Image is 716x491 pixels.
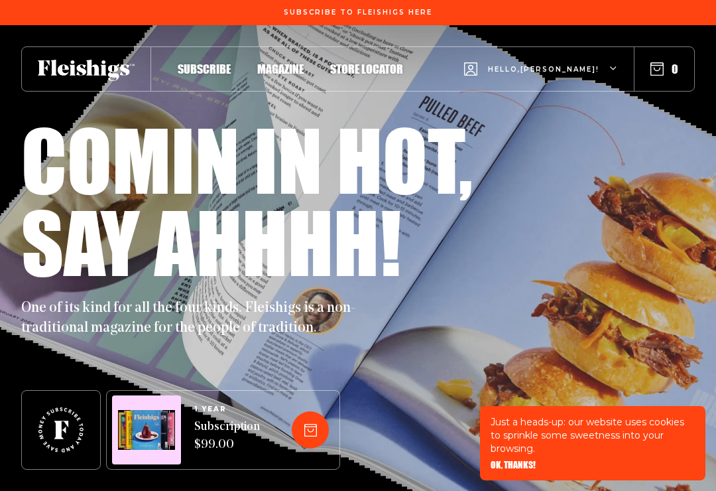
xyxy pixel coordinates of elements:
a: Store locator [330,60,403,78]
a: Magazine [257,60,304,78]
button: Hello,[PERSON_NAME]! [464,43,618,96]
span: Hello, [PERSON_NAME] ! [488,64,599,96]
a: Subscribe [178,60,231,78]
a: Subscribe To Fleishigs Here [281,9,435,15]
a: 1 YEARSubscription $99.00 [194,405,260,455]
img: Magazines image [118,410,175,451]
h1: Say ahhhh! [21,200,401,283]
button: 0 [650,62,678,76]
span: Subscribe To Fleishigs Here [284,9,432,17]
h1: Comin in hot, [21,118,473,200]
span: Subscription $99.00 [194,419,260,455]
span: Subscribe [178,62,231,76]
p: One of its kind for all the four kinds. Fleishigs is a non-traditional magazine for the people of... [21,299,366,338]
span: Store locator [330,62,403,76]
span: Magazine [257,62,304,76]
button: OK, THANKS! [491,460,536,470]
p: Just a heads-up: our website uses cookies to sprinkle some sweetness into your browsing. [491,415,695,455]
span: 1 YEAR [194,405,260,413]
